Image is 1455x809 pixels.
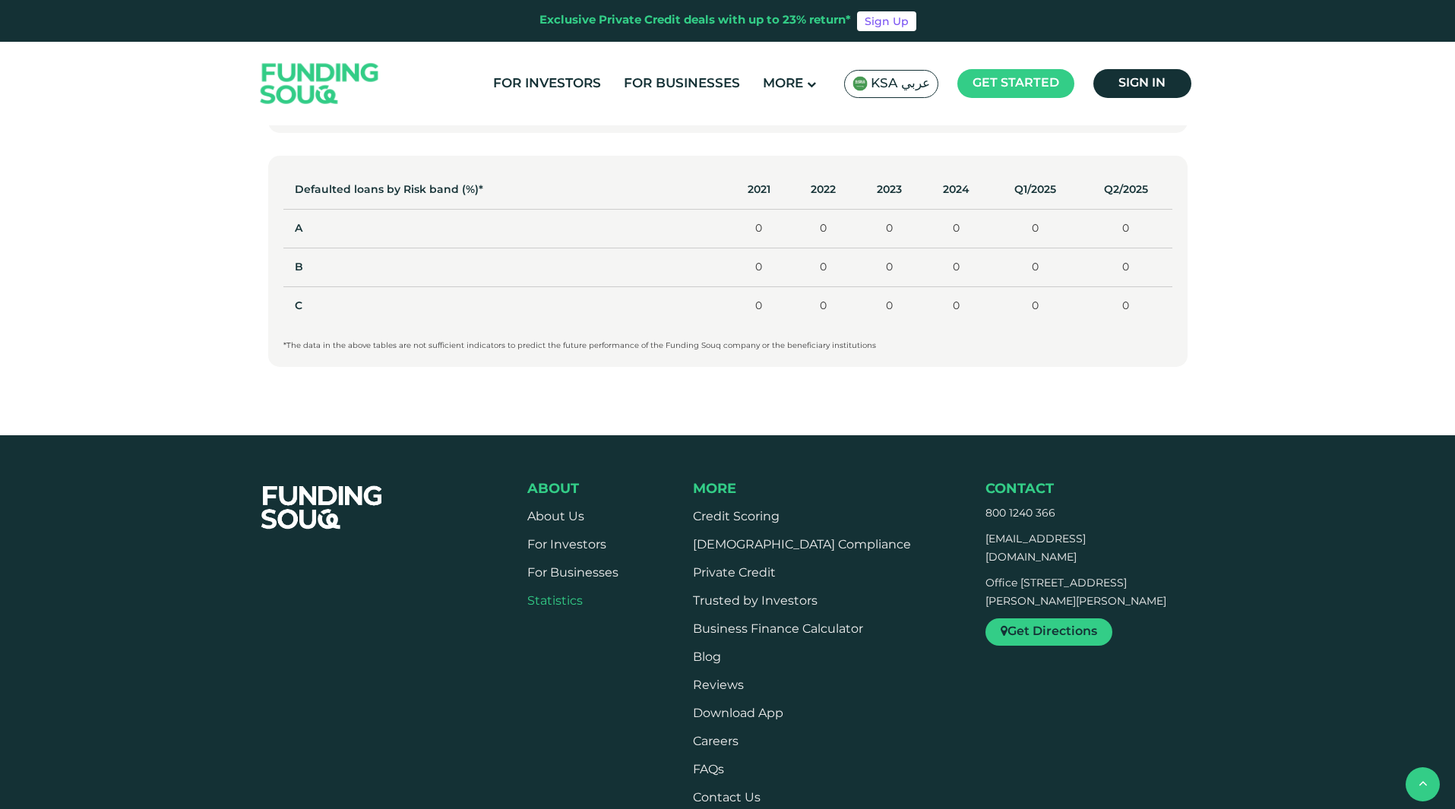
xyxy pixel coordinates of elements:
span: Careers [693,736,739,747]
td: 0 [991,287,1080,326]
span: More [763,77,803,90]
th: 2022 [790,171,856,210]
a: 800 1240 366 [985,508,1055,519]
th: 2023 [856,171,922,210]
td: 0 [1080,287,1172,326]
a: Private Credit [693,567,776,579]
th: 2021 [728,171,791,210]
td: B [283,248,728,287]
a: Reviews [693,680,744,691]
td: 0 [922,287,991,326]
div: About [527,481,618,498]
a: [EMAIL_ADDRESS][DOMAIN_NAME] [985,534,1086,563]
td: 0 [856,210,922,248]
div: Exclusive Private Credit deals with up to 23% return* [539,12,851,30]
a: About Us [527,511,584,523]
a: Download App [693,708,783,719]
a: For Businesses [527,567,618,579]
a: Contact Us [693,792,761,804]
td: 0 [991,248,1080,287]
img: FooterLogo [246,467,398,548]
a: Credit Scoring [693,511,780,523]
p: *The data in the above tables are not sufficient indicators to predict the future performance of ... [283,340,1172,352]
td: 0 [856,248,922,287]
a: Get Directions [985,618,1112,646]
td: 0 [790,248,856,287]
td: 0 [922,248,991,287]
span: More [693,482,736,496]
a: For Businesses [620,71,744,96]
th: Q2/2025 [1080,171,1172,210]
th: Defaulted loans by Risk band (%)* [283,171,728,210]
td: 0 [728,248,791,287]
a: For Investors [527,539,606,551]
a: Statistics [527,596,583,607]
a: FAQs [693,764,724,776]
td: 0 [728,210,791,248]
a: Sign in [1093,69,1191,98]
th: 2024 [922,171,991,210]
span: KSA عربي [871,75,930,93]
td: 0 [1080,210,1172,248]
td: 0 [728,287,791,326]
img: Logo [245,46,394,122]
td: 0 [991,210,1080,248]
button: back [1406,767,1440,801]
td: C [283,287,728,326]
a: Sign Up [857,11,916,31]
span: Sign in [1118,77,1166,89]
td: A [283,210,728,248]
a: Trusted by Investors [693,596,818,607]
a: [DEMOGRAPHIC_DATA] Compliance [693,539,911,551]
td: 0 [790,287,856,326]
td: 0 [856,287,922,326]
a: Business Finance Calculator [693,624,863,635]
span: Get started [973,77,1059,89]
th: Q1/2025 [991,171,1080,210]
img: SA Flag [852,76,868,91]
p: Office [STREET_ADDRESS][PERSON_NAME][PERSON_NAME] [985,575,1166,611]
td: 0 [1080,248,1172,287]
td: 0 [922,210,991,248]
span: Contact [985,482,1054,496]
td: 0 [790,210,856,248]
a: Blog [693,652,721,663]
a: For Investors [489,71,605,96]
